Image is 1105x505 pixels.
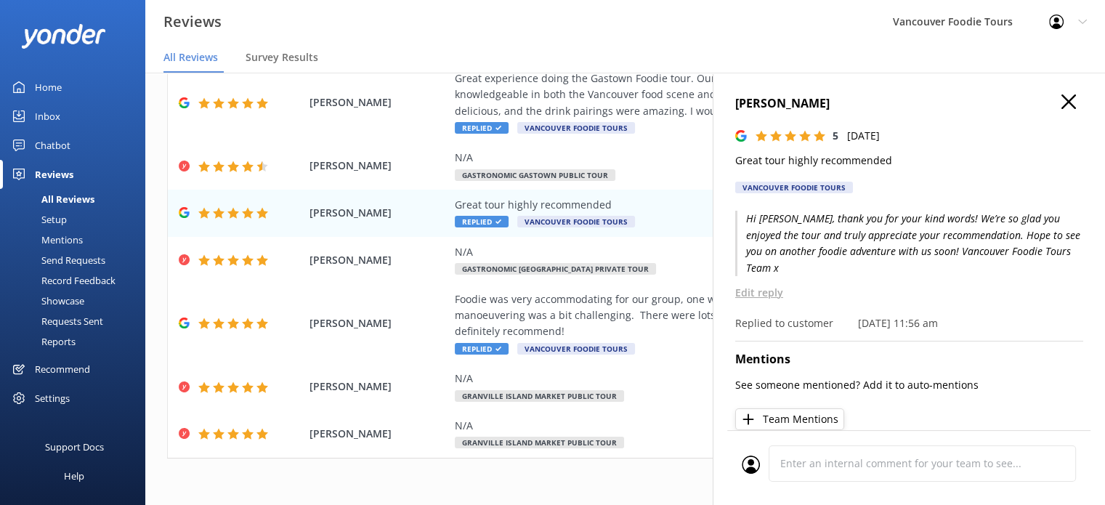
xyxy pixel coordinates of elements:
span: Granville Island Market Public Tour [455,390,624,402]
div: Vancouver Foodie Tours [735,182,853,193]
p: Replied to customer [735,315,833,331]
span: Granville Island Market Public Tour [455,437,624,448]
button: Team Mentions [735,408,844,430]
a: All Reviews [9,189,145,209]
div: Reviews [35,160,73,189]
div: Great experience doing the Gastown Foodie tour. Our guide [PERSON_NAME] was exceptionally knowled... [455,70,984,119]
span: [PERSON_NAME] [309,205,448,221]
h4: Mentions [735,350,1083,369]
a: Reports [9,331,145,352]
div: Showcase [9,291,84,311]
div: Mentions [9,230,83,250]
span: [PERSON_NAME] [309,158,448,174]
p: Edit reply [735,285,1083,301]
span: Gastronomic [GEOGRAPHIC_DATA] Private Tour [455,263,656,275]
a: Send Requests [9,250,145,270]
span: Survey Results [246,50,318,65]
button: Close [1061,94,1076,110]
div: N/A [455,371,984,387]
div: Settings [35,384,70,413]
img: user_profile.svg [742,456,760,474]
span: Vancouver Foodie Tours [517,343,635,355]
div: Great tour highly recommended [455,197,984,213]
span: Replied [455,122,509,134]
h3: Reviews [163,10,222,33]
div: Foodie was very accommodating for our group, one who uses a wheelchair. The market was crowded so... [455,291,984,340]
h4: [PERSON_NAME] [735,94,1083,113]
p: Great tour highly recommended [735,153,1083,169]
span: Replied [455,216,509,227]
span: [PERSON_NAME] [309,315,448,331]
div: Send Requests [9,250,105,270]
span: All Reviews [163,50,218,65]
span: [PERSON_NAME] [309,379,448,395]
span: 5 [833,129,838,142]
img: yonder-white-logo.png [22,24,105,48]
span: [PERSON_NAME] [309,426,448,442]
p: [DATE] 11:56 am [858,315,938,331]
span: Gastronomic Gastown Public Tour [455,169,615,181]
div: N/A [455,418,984,434]
div: Chatbot [35,131,70,160]
a: Requests Sent [9,311,145,331]
p: [DATE] [847,128,880,144]
span: Vancouver Foodie Tours [517,216,635,227]
div: Record Feedback [9,270,116,291]
div: N/A [455,150,984,166]
div: All Reviews [9,189,94,209]
div: Requests Sent [9,311,103,331]
div: N/A [455,244,984,260]
a: Showcase [9,291,145,311]
div: Setup [9,209,67,230]
span: [PERSON_NAME] [309,94,448,110]
div: Home [35,73,62,102]
p: See someone mentioned? Add it to auto-mentions [735,377,1083,393]
span: Replied [455,343,509,355]
div: Reports [9,331,76,352]
a: Mentions [9,230,145,250]
span: [PERSON_NAME] [309,252,448,268]
div: Support Docs [45,432,104,461]
div: Recommend [35,355,90,384]
p: Hi [PERSON_NAME], thank you for your kind words! We’re so glad you enjoyed the tour and truly app... [735,211,1083,276]
div: Help [64,461,84,490]
a: Record Feedback [9,270,145,291]
span: Vancouver Foodie Tours [517,122,635,134]
a: Setup [9,209,145,230]
div: Inbox [35,102,60,131]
